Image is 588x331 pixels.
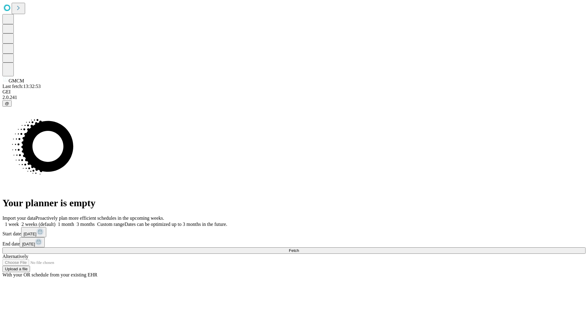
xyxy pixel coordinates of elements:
[21,222,55,227] span: 2 weeks (default)
[2,254,28,259] span: Alternatively
[2,272,97,277] span: With your OR schedule from your existing EHR
[5,222,19,227] span: 1 week
[58,222,74,227] span: 1 month
[2,84,41,89] span: Last fetch: 13:32:53
[2,100,12,107] button: @
[77,222,95,227] span: 3 months
[22,242,35,246] span: [DATE]
[97,222,124,227] span: Custom range
[5,101,9,106] span: @
[36,215,164,221] span: Proactively plan more efficient schedules in the upcoming weeks.
[2,266,30,272] button: Upload a file
[20,237,45,247] button: [DATE]
[2,237,586,247] div: End date
[289,248,299,253] span: Fetch
[21,227,46,237] button: [DATE]
[2,95,586,100] div: 2.0.241
[2,89,586,95] div: GEI
[125,222,227,227] span: Dates can be optimized up to 3 months in the future.
[2,247,586,254] button: Fetch
[9,78,24,83] span: GMCM
[2,227,586,237] div: Start date
[2,197,586,209] h1: Your planner is empty
[2,215,36,221] span: Import your data
[24,232,36,236] span: [DATE]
